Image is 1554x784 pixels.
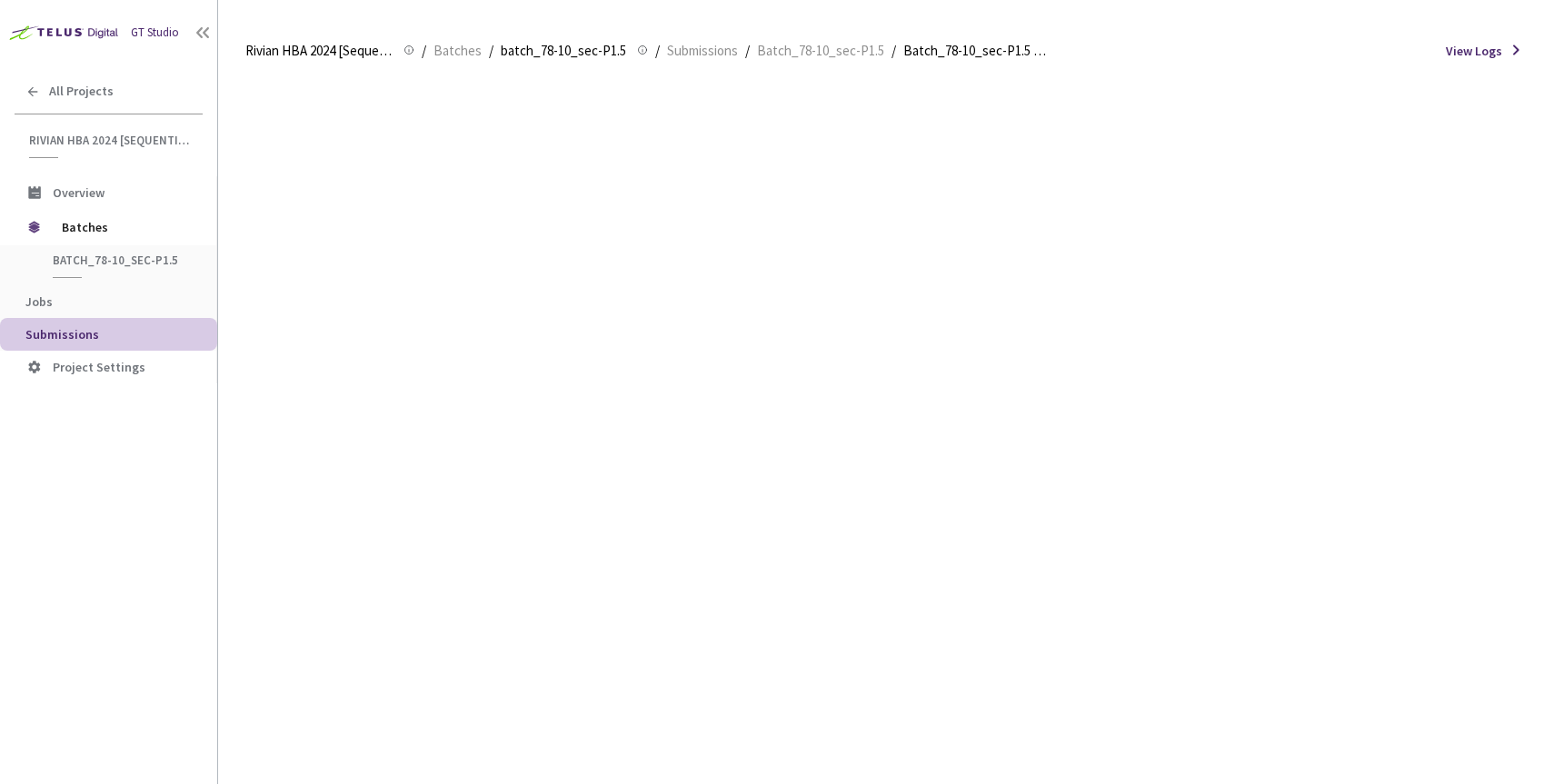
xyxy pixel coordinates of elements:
span: Submissions [667,40,738,62]
li: / [892,40,896,62]
span: batch_78-10_sec-P1.5 [501,40,626,62]
span: batch_78-10_sec-P1.5 [53,253,187,268]
span: All Projects [49,84,114,99]
li: / [745,40,750,62]
span: Batches [62,209,186,245]
span: Submissions [25,326,99,342]
span: Project Settings [53,359,145,375]
div: GT Studio [131,24,179,42]
li: / [655,40,660,62]
a: Submissions [663,40,742,60]
li: / [489,40,493,62]
span: Rivian HBA 2024 [Sequential] [29,133,192,148]
span: Overview [53,184,105,201]
span: Jobs [25,293,53,310]
span: View Logs [1446,41,1502,61]
span: Rivian HBA 2024 [Sequential] [245,40,393,62]
span: Batch_78-10_sec-P1.5 [757,40,884,62]
a: Batches [430,40,485,60]
span: Batch_78-10_sec-P1.5 QC - [DATE] [903,40,1051,62]
li: / [422,40,426,62]
a: Batch_78-10_sec-P1.5 [753,40,888,60]
span: Batches [433,40,482,62]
